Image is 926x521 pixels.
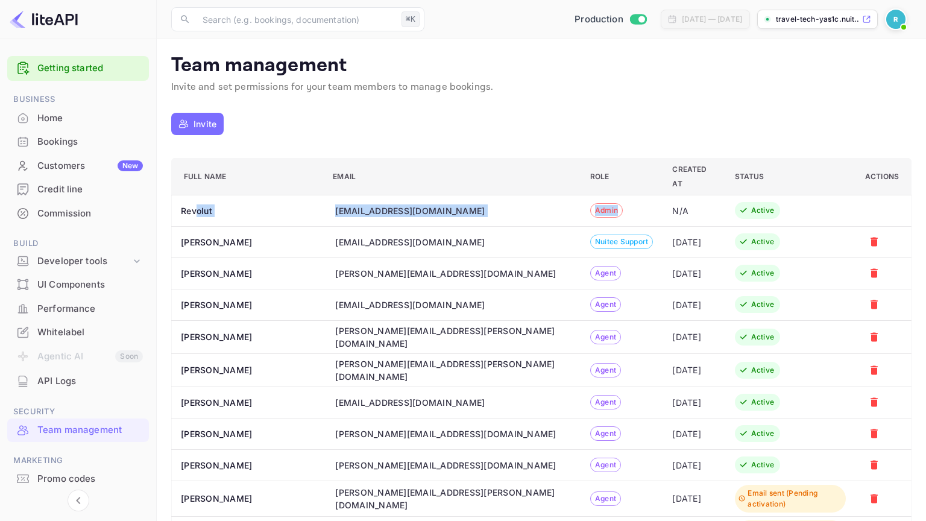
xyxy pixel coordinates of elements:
[7,178,149,200] a: Credit line
[37,183,143,197] div: Credit line
[335,428,556,440] div: [PERSON_NAME][EMAIL_ADDRESS][DOMAIN_NAME]
[335,324,571,350] div: [PERSON_NAME][EMAIL_ADDRESS][PERSON_NAME][DOMAIN_NAME]
[37,62,143,75] a: Getting started
[751,205,775,216] div: Active
[7,321,149,344] div: Whitelabel
[7,273,149,295] a: UI Components
[591,268,620,279] span: Agent
[335,204,485,217] div: [EMAIL_ADDRESS][DOMAIN_NAME]
[37,423,143,437] div: Team management
[7,107,149,129] a: Home
[10,10,78,29] img: LiteAPI logo
[37,326,143,339] div: Whitelabel
[402,11,420,27] div: ⌘K
[335,267,556,280] div: [PERSON_NAME][EMAIL_ADDRESS][DOMAIN_NAME]
[335,396,485,409] div: [EMAIL_ADDRESS][DOMAIN_NAME]
[7,251,149,272] div: Developer tools
[7,178,149,201] div: Credit line
[7,130,149,154] div: Bookings
[172,449,324,481] th: [PERSON_NAME]
[591,397,620,408] span: Agent
[7,297,149,321] div: Performance
[751,299,775,310] div: Active
[7,454,149,467] span: Marketing
[591,365,620,376] span: Agent
[591,493,620,504] span: Agent
[575,13,623,27] span: Production
[37,135,143,149] div: Bookings
[672,428,715,440] div: [DATE]
[672,330,715,343] div: [DATE]
[663,158,725,195] th: Created At
[172,387,324,418] th: [PERSON_NAME]
[7,297,149,320] a: Performance
[751,459,775,470] div: Active
[335,459,556,472] div: [PERSON_NAME][EMAIL_ADDRESS][DOMAIN_NAME]
[672,459,715,472] div: [DATE]
[581,158,663,195] th: Role
[172,418,324,449] th: [PERSON_NAME]
[751,397,775,408] div: Active
[7,154,149,178] div: CustomersNew
[672,492,715,505] div: [DATE]
[672,364,715,376] div: [DATE]
[335,236,485,248] div: [EMAIL_ADDRESS][DOMAIN_NAME]
[172,257,324,289] th: [PERSON_NAME]
[7,321,149,343] a: Whitelabel
[7,237,149,250] span: Build
[591,205,622,216] span: Admin
[171,80,912,95] p: Invite and set permissions for your team members to manage bookings.
[172,226,324,257] th: [PERSON_NAME]
[672,204,715,217] div: N/A
[672,236,715,248] div: [DATE]
[776,14,860,25] p: travel-tech-yas1c.nuit...
[37,159,143,173] div: Customers
[591,332,620,343] span: Agent
[172,289,324,320] th: [PERSON_NAME]
[172,320,324,353] th: [PERSON_NAME]
[672,298,715,311] div: [DATE]
[7,273,149,297] div: UI Components
[118,160,143,171] div: New
[68,490,89,511] button: Collapse navigation
[37,374,143,388] div: API Logs
[172,353,324,387] th: [PERSON_NAME]
[171,113,224,135] button: Invite
[335,486,571,511] div: [PERSON_NAME][EMAIL_ADDRESS][PERSON_NAME][DOMAIN_NAME]
[171,54,912,78] p: Team management
[682,14,742,25] div: [DATE] — [DATE]
[37,254,131,268] div: Developer tools
[7,418,149,442] div: Team management
[751,332,775,343] div: Active
[7,467,149,491] div: Promo codes
[7,130,149,153] a: Bookings
[7,202,149,226] div: Commission
[591,428,620,439] span: Agent
[725,158,855,195] th: Status
[7,202,149,224] a: Commission
[37,302,143,316] div: Performance
[172,481,324,516] th: [PERSON_NAME]
[751,428,775,439] div: Active
[7,93,149,106] span: Business
[591,459,620,470] span: Agent
[7,370,149,393] div: API Logs
[195,7,397,31] input: Search (e.g. bookings, documentation)
[37,112,143,125] div: Home
[194,118,216,130] p: Invite
[751,236,775,247] div: Active
[7,154,149,177] a: CustomersNew
[172,195,324,226] th: Revolut
[751,365,775,376] div: Active
[37,472,143,486] div: Promo codes
[591,299,620,310] span: Agent
[7,107,149,130] div: Home
[748,488,840,510] div: Email sent (Pending activation)
[672,267,715,280] div: [DATE]
[323,158,581,195] th: Email
[37,207,143,221] div: Commission
[37,278,143,292] div: UI Components
[335,298,485,311] div: [EMAIL_ADDRESS][DOMAIN_NAME]
[570,13,651,27] div: Switch to Sandbox mode
[7,418,149,441] a: Team management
